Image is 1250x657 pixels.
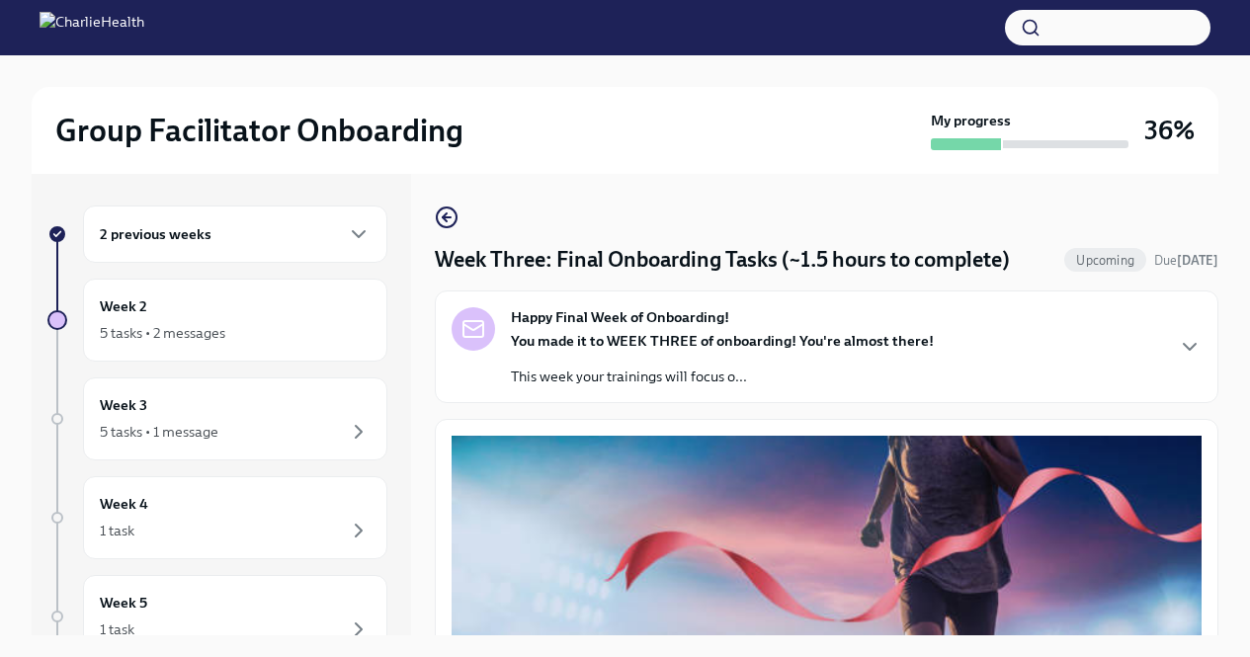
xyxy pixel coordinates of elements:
[47,476,387,559] a: Week 41 task
[83,205,387,263] div: 2 previous weeks
[100,295,147,317] h6: Week 2
[1177,253,1218,268] strong: [DATE]
[100,592,147,614] h6: Week 5
[47,279,387,362] a: Week 25 tasks • 2 messages
[100,223,211,245] h6: 2 previous weeks
[100,422,218,442] div: 5 tasks • 1 message
[1144,113,1195,148] h3: 36%
[435,245,1010,275] h4: Week Three: Final Onboarding Tasks (~1.5 hours to complete)
[47,377,387,460] a: Week 35 tasks • 1 message
[100,323,225,343] div: 5 tasks • 2 messages
[1154,253,1218,268] span: Due
[100,493,148,515] h6: Week 4
[1064,253,1146,268] span: Upcoming
[1154,251,1218,270] span: September 21st, 2025 10:00
[511,332,934,350] strong: You made it to WEEK THREE of onboarding! You're almost there!
[55,111,463,150] h2: Group Facilitator Onboarding
[511,367,934,386] p: This week your trainings will focus o...
[100,619,134,639] div: 1 task
[40,12,144,43] img: CharlieHealth
[100,521,134,540] div: 1 task
[100,394,147,416] h6: Week 3
[931,111,1011,130] strong: My progress
[511,307,729,327] strong: Happy Final Week of Onboarding!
